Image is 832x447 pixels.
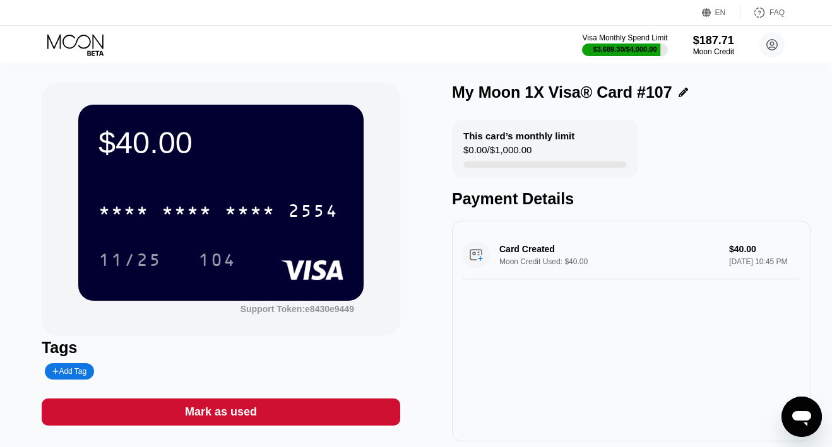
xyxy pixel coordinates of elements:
[582,33,667,42] div: Visa Monthly Spend Limit
[89,244,171,276] div: 11/25
[189,244,246,276] div: 104
[463,131,574,141] div: This card’s monthly limit
[702,6,740,19] div: EN
[45,363,94,380] div: Add Tag
[198,252,236,272] div: 104
[98,252,162,272] div: 11/25
[241,304,354,314] div: Support Token: e8430e9449
[582,33,667,56] div: Visa Monthly Spend Limit$3,689.30/$4,000.00
[452,83,672,102] div: My Moon 1X Visa® Card #107
[693,34,734,47] div: $187.71
[693,34,734,56] div: $187.71Moon Credit
[185,405,257,419] div: Mark as used
[241,304,354,314] div: Support Token:e8430e9449
[740,6,785,19] div: FAQ
[593,45,657,53] div: $3,689.30 / $4,000.00
[42,339,400,357] div: Tags
[52,367,86,376] div: Add Tag
[715,8,726,17] div: EN
[98,125,343,160] div: $40.00
[288,202,338,223] div: 2554
[452,190,811,208] div: Payment Details
[463,144,532,161] div: $0.00 / $1,000.00
[770,8,785,17] div: FAQ
[781,397,822,437] iframe: Кнопка запуска окна обмена сообщениями
[693,47,734,56] div: Moon Credit
[42,398,400,426] div: Mark as used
